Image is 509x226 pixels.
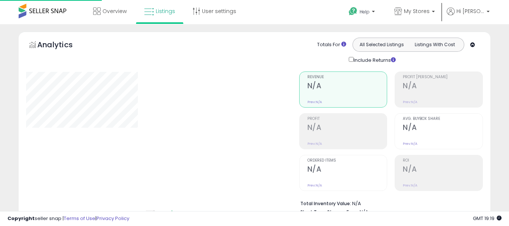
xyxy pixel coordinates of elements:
[37,39,87,52] h5: Analytics
[300,200,351,207] b: Total Inventory Value:
[343,1,382,24] a: Help
[403,141,417,146] small: Prev: N/A
[348,7,358,16] i: Get Help
[307,183,322,188] small: Prev: N/A
[307,82,387,92] h2: N/A
[307,159,387,163] span: Ordered Items
[403,123,483,133] h2: N/A
[404,7,430,15] span: My Stores
[408,40,462,50] button: Listings With Cost
[102,7,127,15] span: Overview
[300,198,477,207] li: N/A
[343,55,405,64] div: Include Returns
[97,215,129,222] a: Privacy Policy
[473,215,502,222] span: 2025-08-12 19:19 GMT
[456,7,484,15] span: Hi [PERSON_NAME]
[447,7,490,24] a: Hi [PERSON_NAME]
[403,75,483,79] span: Profit [PERSON_NAME]
[355,40,408,50] button: All Selected Listings
[360,9,370,15] span: Help
[64,215,95,222] a: Terms of Use
[403,183,417,188] small: Prev: N/A
[307,141,322,146] small: Prev: N/A
[307,75,387,79] span: Revenue
[403,82,483,92] h2: N/A
[317,41,346,48] div: Totals For
[360,209,369,216] span: N/A
[300,209,358,215] b: Short Term Storage Fees:
[307,123,387,133] h2: N/A
[7,215,129,222] div: seller snap | |
[307,165,387,175] h2: N/A
[307,100,322,104] small: Prev: N/A
[403,165,483,175] h2: N/A
[307,117,387,121] span: Profit
[403,117,483,121] span: Avg. Buybox Share
[7,215,35,222] strong: Copyright
[156,7,175,15] span: Listings
[403,159,483,163] span: ROI
[403,100,417,104] small: Prev: N/A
